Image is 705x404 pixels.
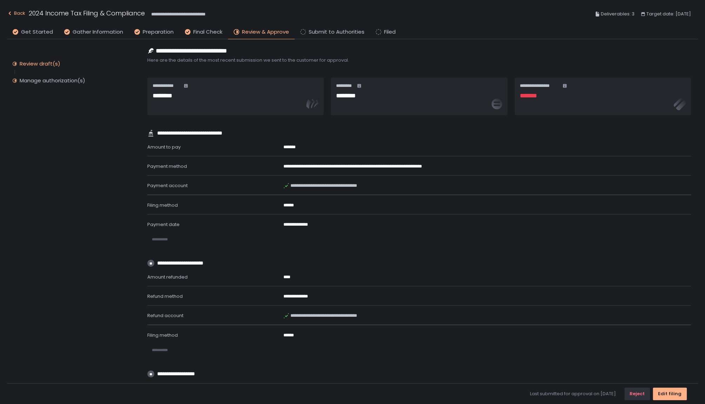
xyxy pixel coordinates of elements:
span: Amount to pay [147,144,181,150]
span: Gather Information [73,28,123,36]
button: Edit filing [653,388,687,400]
span: Target date: [DATE] [646,10,691,18]
span: Last submitted for approval on [DATE] [530,391,616,397]
span: Refund account [147,312,183,319]
div: Back [7,9,25,18]
span: Amount refunded [147,274,188,280]
span: Deliverables: 3 [601,10,634,18]
div: Manage authorization(s) [20,77,85,84]
h1: 2024 Income Tax Filing & Compliance [29,8,145,18]
span: Get Started [21,28,53,36]
button: Back [7,8,25,20]
div: Edit filing [658,391,681,397]
button: Reject [624,388,650,400]
span: Filing method [147,332,178,338]
div: Reject [630,391,645,397]
span: Here are the details of the most recent submission we sent to the customer for approval. [147,57,691,63]
span: Payment date [147,221,180,228]
span: Payment method [147,163,187,170]
span: Filed [384,28,396,36]
div: Review draft(s) [20,60,60,67]
span: Refund method [147,293,183,300]
span: Preparation [143,28,174,36]
span: Submit to Authorities [309,28,364,36]
span: Review & Approve [242,28,289,36]
span: Filing method [147,202,178,208]
span: Final Check [193,28,222,36]
span: Payment account [147,182,188,189]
